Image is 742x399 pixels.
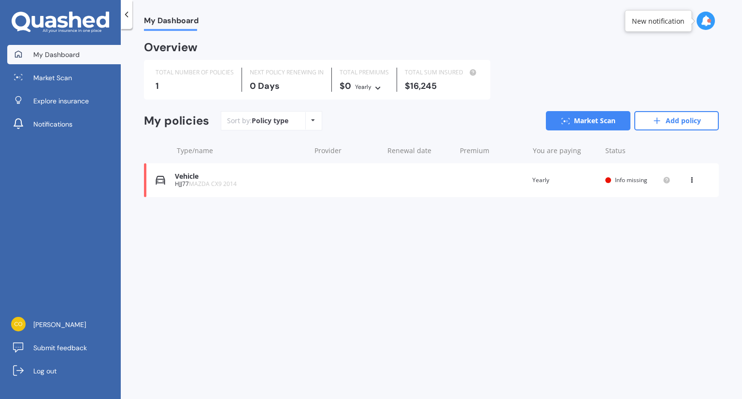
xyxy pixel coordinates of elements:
span: MAZDA CX9 2014 [189,180,237,188]
a: Market Scan [7,68,121,87]
a: Market Scan [546,111,630,130]
div: New notification [632,16,685,26]
span: Notifications [33,119,72,129]
div: Yearly [532,175,598,185]
span: My Dashboard [144,16,199,29]
a: Add policy [634,111,719,130]
div: Policy type [252,116,288,126]
a: Explore insurance [7,91,121,111]
img: Vehicle [156,175,165,185]
span: [PERSON_NAME] [33,320,86,329]
div: Status [605,146,671,156]
div: Yearly [355,82,371,92]
div: 0 Days [250,81,324,91]
a: Submit feedback [7,338,121,357]
div: $0 [340,81,389,92]
span: Info missing [615,176,647,184]
div: NEXT POLICY RENEWING IN [250,68,324,77]
div: TOTAL PREMIUMS [340,68,389,77]
a: My Dashboard [7,45,121,64]
div: Premium [460,146,525,156]
div: $16,245 [405,81,479,91]
div: You are paying [533,146,598,156]
div: TOTAL NUMBER OF POLICIES [156,68,234,77]
a: Log out [7,361,121,381]
div: Sort by: [227,116,288,126]
div: Provider [314,146,380,156]
span: Explore insurance [33,96,89,106]
span: Submit feedback [33,343,87,353]
span: My Dashboard [33,50,80,59]
div: My policies [144,114,209,128]
span: Log out [33,366,57,376]
span: Market Scan [33,73,72,83]
div: 1 [156,81,234,91]
div: Overview [144,43,198,52]
div: Vehicle [175,172,305,181]
a: Notifications [7,114,121,134]
div: Renewal date [387,146,453,156]
div: Type/name [177,146,307,156]
img: e86ab63d500a5520efa2262aecf4354b [11,317,26,331]
a: [PERSON_NAME] [7,315,121,334]
div: TOTAL SUM INSURED [405,68,479,77]
div: HJJ77 [175,181,305,187]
